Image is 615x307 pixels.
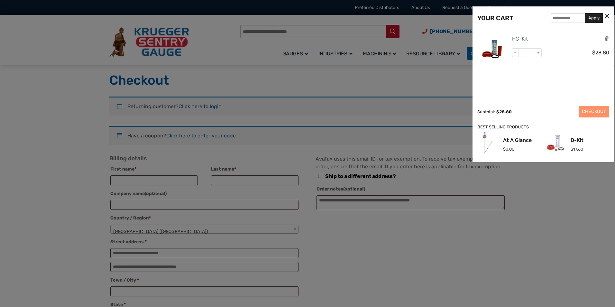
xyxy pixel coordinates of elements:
span: $ [503,147,506,152]
span: 17.60 [571,147,583,152]
button: Apply [585,13,603,23]
a: CHECKOUT [579,106,609,117]
a: At A Glance [503,138,532,143]
a: HG-Kit [512,35,528,43]
span: + [535,49,541,57]
div: YOUR CART [477,13,513,23]
img: HG-Kit [477,35,506,64]
a: Remove this item [604,36,609,42]
span: 28.80 [496,109,512,114]
img: At A Glance [477,132,498,153]
span: $ [592,50,595,56]
span: $ [496,109,499,114]
div: BEST SELLING PRODUCTS [477,124,609,131]
span: 28.80 [592,50,609,56]
span: $ [571,147,573,152]
span: - [512,49,519,57]
span: 0.00 [503,147,514,152]
a: D-Kit [571,138,583,143]
img: D-Kit [545,132,566,153]
div: Subtotal: [477,109,495,114]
